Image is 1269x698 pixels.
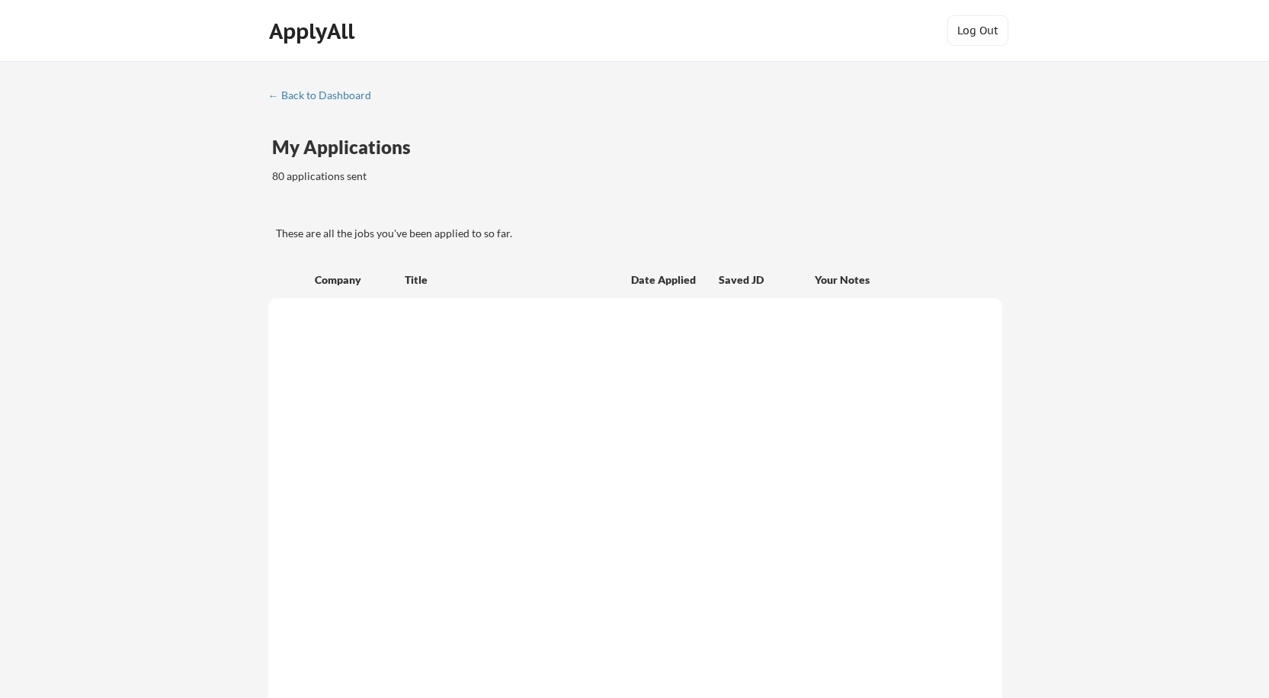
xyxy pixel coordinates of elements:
div: Your Notes [815,272,989,288]
button: Log Out [947,15,1008,46]
div: These are job applications we think you'd be a good fit for, but couldn't apply you to automatica... [383,196,495,212]
div: My Applications [272,138,423,156]
a: ← Back to Dashboard [268,89,383,105]
div: These are all the jobs you've been applied to so far. [272,196,371,212]
div: These are all the jobs you've been applied to so far. [276,226,1002,241]
div: Title [405,272,617,288]
div: Company [315,272,391,288]
div: Date Applied [631,272,698,288]
div: ← Back to Dashboard [268,90,383,101]
div: Saved JD [719,265,815,293]
div: 80 applications sent [272,169,567,184]
div: ApplyAll [269,18,359,44]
